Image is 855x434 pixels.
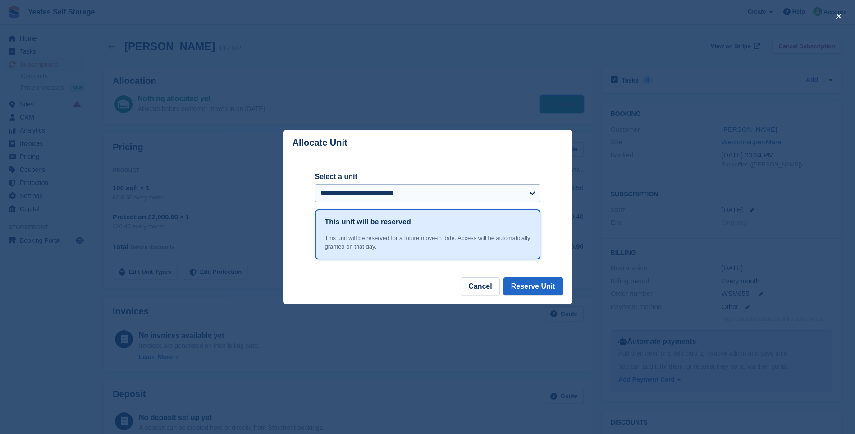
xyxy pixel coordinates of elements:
p: Allocate Unit [293,138,347,148]
h1: This unit will be reserved [325,217,411,227]
div: This unit will be reserved for a future move-in date. Access will be automatically granted on tha... [325,234,530,251]
label: Select a unit [315,171,540,182]
button: Reserve Unit [503,277,563,295]
button: close [832,9,846,23]
button: Cancel [461,277,499,295]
